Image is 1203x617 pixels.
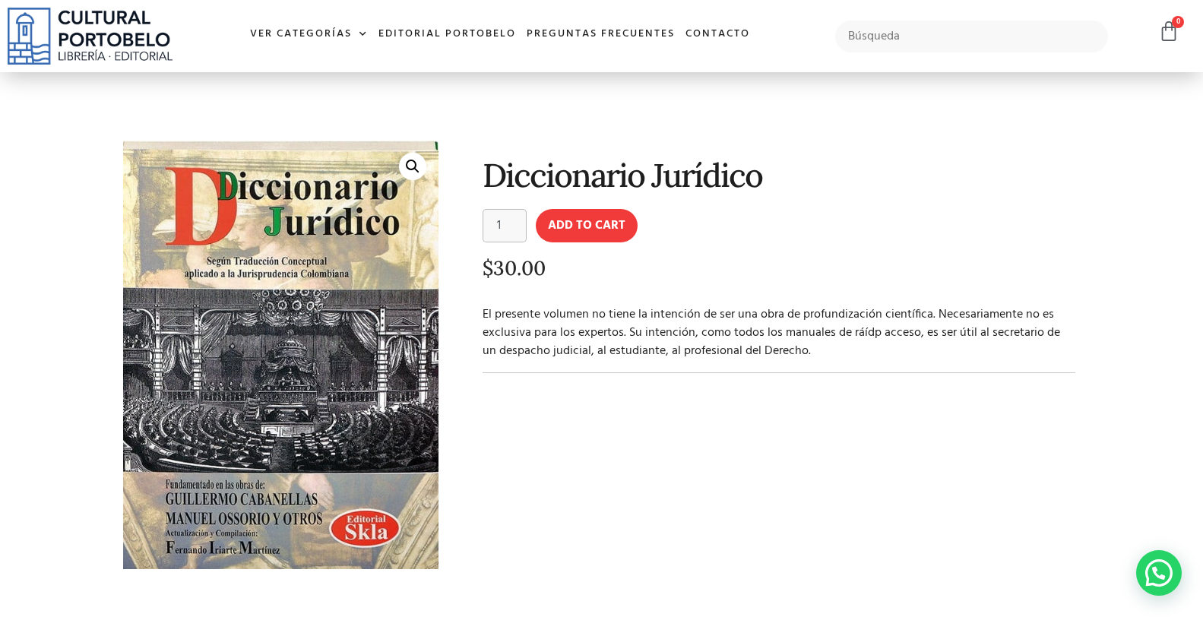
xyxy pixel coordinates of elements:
a: Ver Categorías [245,18,373,51]
span: $ [483,255,493,280]
a: Editorial Portobelo [373,18,521,51]
a: Preguntas frecuentes [521,18,680,51]
span: 0 [1172,16,1184,28]
a: 🔍 [399,153,426,180]
h1: Diccionario Jurídico [483,157,1076,193]
a: 0 [1158,21,1179,43]
bdi: 30.00 [483,255,546,280]
p: El presente volumen no tiene la intención de ser una obra de profundización científica. Necesaria... [483,305,1076,360]
button: Add to cart [536,209,638,242]
input: Product quantity [483,209,527,242]
a: Contacto [680,18,755,51]
input: Búsqueda [835,21,1107,52]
